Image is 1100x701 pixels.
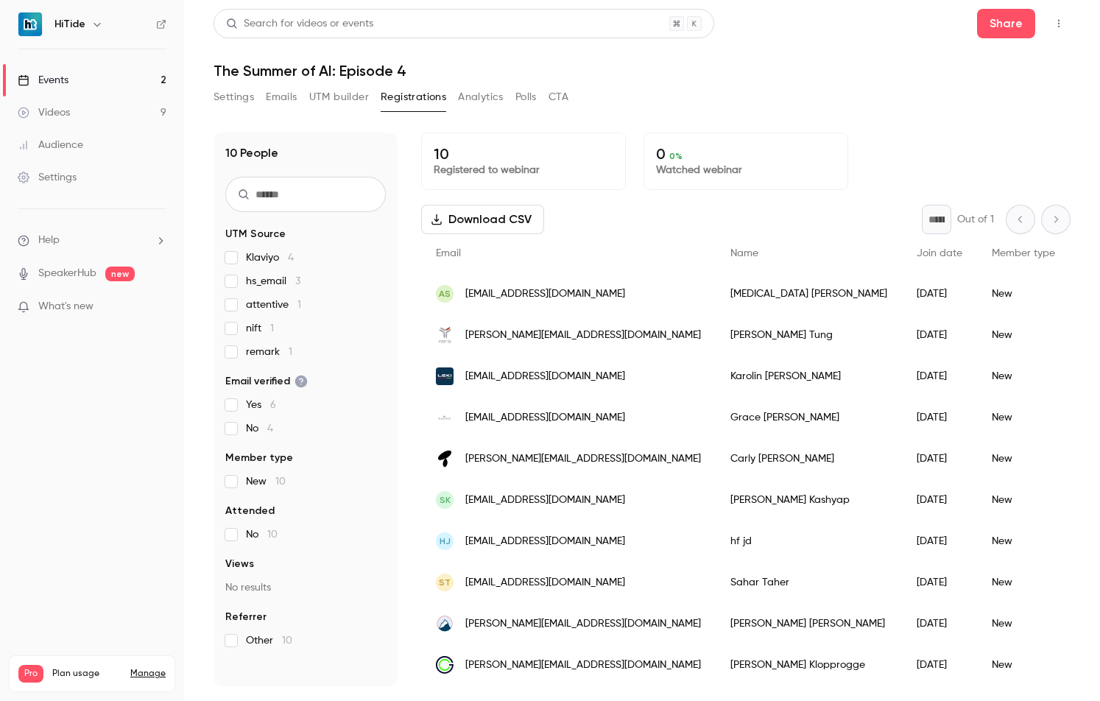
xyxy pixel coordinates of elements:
p: 10 [434,145,613,163]
button: Registrations [381,85,446,109]
button: CTA [549,85,568,109]
div: New [977,273,1070,314]
span: Pro [18,665,43,683]
div: Grace [PERSON_NAME] [716,397,902,438]
div: [DATE] [902,273,977,314]
button: Share [977,9,1035,38]
span: 4 [267,423,273,434]
div: New [977,356,1070,397]
h1: The Summer of AI: Episode 4 [214,62,1071,80]
span: Other [246,633,292,648]
span: [PERSON_NAME][EMAIL_ADDRESS][DOMAIN_NAME] [465,328,701,343]
span: nift [246,321,274,336]
span: 1 [289,347,292,357]
span: 10 [275,476,286,487]
span: Referrer [225,610,267,624]
span: ST [439,576,451,589]
iframe: Noticeable Trigger [149,300,166,314]
div: New [977,603,1070,644]
div: [DATE] [902,603,977,644]
div: Sahar Taher [716,562,902,603]
span: hj [440,535,451,548]
span: attentive [246,297,301,312]
img: leki.com [436,367,454,385]
div: [PERSON_NAME] Kashyap [716,479,902,521]
span: Member type [225,451,293,465]
span: 1 [270,323,274,334]
span: AS [439,287,451,300]
div: [DATE] [902,562,977,603]
div: New [977,479,1070,521]
img: ferastyle.com [436,326,454,344]
button: Settings [214,85,254,109]
span: Klaviyo [246,250,294,265]
div: [DATE] [902,438,977,479]
div: [DATE] [902,397,977,438]
div: Videos [18,105,70,120]
span: hs_email [246,274,300,289]
div: New [977,397,1070,438]
div: Karolin [PERSON_NAME] [716,356,902,397]
span: 4 [288,253,294,263]
h1: 10 People [225,144,278,162]
span: No [246,527,278,542]
div: Audience [18,138,83,152]
p: No results [225,580,386,595]
span: [EMAIL_ADDRESS][DOMAIN_NAME] [465,410,625,426]
span: remark [246,345,292,359]
div: Carly [PERSON_NAME] [716,438,902,479]
div: [DATE] [902,521,977,562]
p: 0 [656,145,836,163]
span: Email verified [225,374,308,389]
span: 0 % [669,151,683,161]
span: [PERSON_NAME][EMAIL_ADDRESS][DOMAIN_NAME] [465,616,701,632]
span: 6 [270,400,276,410]
img: wild-rye.com [436,409,454,426]
div: Events [18,73,68,88]
span: [EMAIL_ADDRESS][DOMAIN_NAME] [465,493,625,508]
div: [DATE] [902,479,977,521]
span: Yes [246,398,276,412]
p: Out of 1 [957,212,994,227]
img: tiltbeauty.com [436,450,454,468]
a: Manage [130,668,166,680]
span: [EMAIL_ADDRESS][DOMAIN_NAME] [465,286,625,302]
img: HiTide [18,13,42,36]
div: New [977,644,1070,686]
button: UTM builder [309,85,369,109]
div: [DATE] [902,644,977,686]
button: Polls [515,85,537,109]
div: [PERSON_NAME] Klopprogge [716,644,902,686]
span: Views [225,557,254,571]
span: 10 [267,529,278,540]
div: Settings [18,170,77,185]
span: 3 [295,276,300,286]
span: [EMAIL_ADDRESS][DOMAIN_NAME] [465,369,625,384]
span: [EMAIL_ADDRESS][DOMAIN_NAME] [465,534,625,549]
button: Analytics [458,85,504,109]
div: New [977,438,1070,479]
div: [DATE] [902,314,977,356]
span: [EMAIL_ADDRESS][DOMAIN_NAME] [465,575,625,591]
p: Watched webinar [656,163,836,177]
span: Email [436,248,461,258]
div: New [977,562,1070,603]
div: hf jd [716,521,902,562]
span: Name [730,248,758,258]
button: Emails [266,85,297,109]
button: Download CSV [421,205,544,234]
span: UTM Source [225,227,286,242]
span: No [246,421,273,436]
span: Join date [917,248,962,258]
div: [DATE] [902,356,977,397]
h6: HiTide [54,17,85,32]
span: 1 [297,300,301,310]
a: SpeakerHub [38,266,96,281]
section: facet-groups [225,227,386,648]
div: New [977,314,1070,356]
span: 10 [282,635,292,646]
span: SK [440,493,451,507]
span: Plan usage [52,668,121,680]
div: New [977,521,1070,562]
li: help-dropdown-opener [18,233,166,248]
